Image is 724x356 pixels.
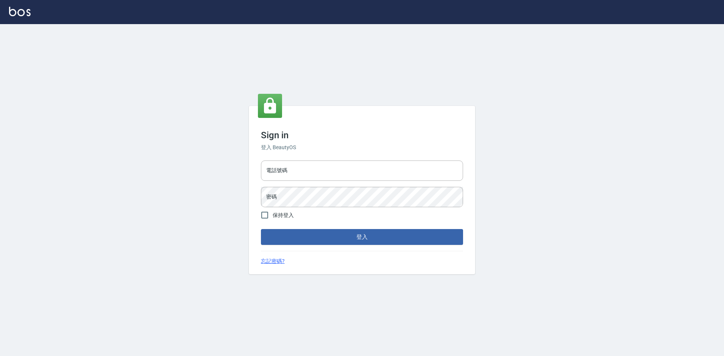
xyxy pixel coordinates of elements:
a: 忘記密碼? [261,257,285,265]
h3: Sign in [261,130,463,141]
button: 登入 [261,229,463,245]
h6: 登入 BeautyOS [261,144,463,151]
img: Logo [9,7,31,16]
span: 保持登入 [273,211,294,219]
